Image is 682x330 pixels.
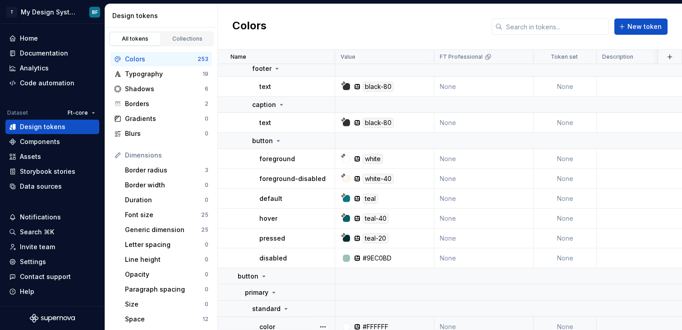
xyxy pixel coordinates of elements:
[363,233,388,243] div: teal-20
[21,8,78,17] div: My Design System
[5,120,99,134] a: Design tokens
[121,252,212,267] a: Line height0
[113,35,158,42] div: All tokens
[111,82,212,96] a: Shadows6
[125,114,205,123] div: Gradients
[259,254,287,263] p: disabled
[363,82,394,92] div: black-80
[205,100,208,107] div: 2
[125,240,205,249] div: Letter spacing
[230,53,246,60] p: Name
[121,237,212,252] a: Letter spacing0
[534,77,597,97] td: None
[205,167,208,174] div: 3
[20,167,75,176] div: Storybook stories
[252,304,281,313] p: standard
[259,234,285,243] p: pressed
[245,288,268,297] p: primary
[121,178,212,192] a: Border width0
[5,164,99,179] a: Storybook stories
[205,256,208,263] div: 0
[363,194,378,204] div: teal
[205,271,208,278] div: 0
[92,9,98,16] div: BF
[5,149,99,164] a: Assets
[20,137,60,146] div: Components
[259,174,326,183] p: foreground-disabled
[205,130,208,137] div: 0
[165,35,210,42] div: Collections
[2,2,103,22] button: TMy Design SystemBF
[551,53,578,60] p: Token set
[5,255,99,269] a: Settings
[205,286,208,293] div: 0
[20,242,55,251] div: Invite team
[125,255,205,264] div: Line height
[434,189,534,209] td: None
[502,19,609,35] input: Search in tokens...
[125,55,198,64] div: Colors
[198,56,208,63] div: 253
[614,19,668,35] button: New token
[259,82,271,91] p: text
[5,76,99,90] a: Code automation
[534,113,597,133] td: None
[534,248,597,268] td: None
[5,225,99,239] button: Search ⌘K
[201,226,208,233] div: 25
[20,122,65,131] div: Design tokens
[534,189,597,209] td: None
[111,112,212,126] a: Gradients0
[20,182,62,191] div: Data sources
[7,109,28,116] div: Dataset
[20,287,34,296] div: Help
[205,301,208,308] div: 0
[20,64,49,73] div: Analytics
[121,223,212,237] a: Generic dimension25
[111,126,212,141] a: Blurs0
[232,19,267,35] h2: Colors
[125,151,208,160] div: Dimensions
[434,248,534,268] td: None
[363,154,383,164] div: white
[121,282,212,297] a: Paragraph spacing0
[121,267,212,282] a: Opacity0
[125,99,205,108] div: Borders
[434,228,534,248] td: None
[252,64,272,73] p: footer
[203,70,208,78] div: 19
[434,113,534,133] td: None
[5,46,99,60] a: Documentation
[252,136,273,145] p: button
[121,312,212,326] a: Space12
[534,209,597,228] td: None
[5,61,99,75] a: Analytics
[205,181,208,189] div: 0
[30,314,75,323] svg: Supernova Logo
[125,70,203,79] div: Typography
[20,152,41,161] div: Assets
[5,210,99,224] button: Notifications
[64,107,99,119] button: Ft-core
[259,118,271,127] p: text
[125,210,201,219] div: Font size
[434,209,534,228] td: None
[125,84,205,93] div: Shadows
[434,169,534,189] td: None
[5,284,99,299] button: Help
[125,270,205,279] div: Opacity
[203,316,208,323] div: 12
[627,22,662,31] span: New token
[5,270,99,284] button: Contact support
[20,228,54,237] div: Search ⌘K
[125,225,201,234] div: Generic dimension
[125,166,205,175] div: Border radius
[259,154,295,163] p: foreground
[341,53,355,60] p: Value
[121,193,212,207] a: Duration0
[534,228,597,248] td: None
[259,214,277,223] p: hover
[111,67,212,81] a: Typography19
[121,163,212,177] a: Border radius3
